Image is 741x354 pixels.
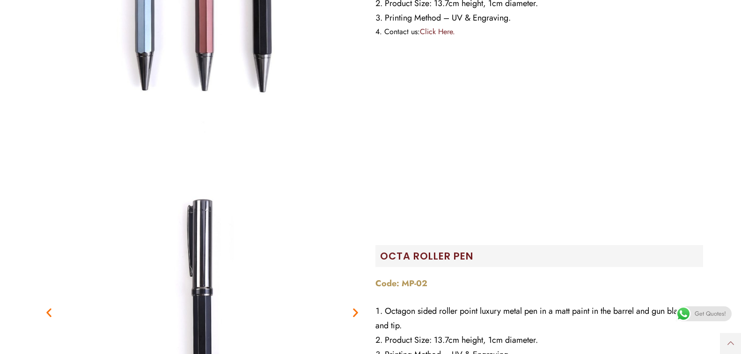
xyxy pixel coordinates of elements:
span: Get Quotes! [695,306,726,321]
a: Click Here. [420,26,455,37]
h2: Octa Roller Pen [380,250,703,262]
strong: Code: MP-02 [375,277,427,289]
li: Contact us: [375,25,703,38]
div: Previous slide [43,307,55,318]
span: Product Size: 13.7cm height, 1cm diameter. [385,334,538,346]
div: Next slide [350,307,361,318]
span: Printing Method – UV & Engraving. [385,12,511,24]
span: Octagon sided roller point luxury metal pen in a matt paint in the barrel and gun black clip and ... [375,305,701,332]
